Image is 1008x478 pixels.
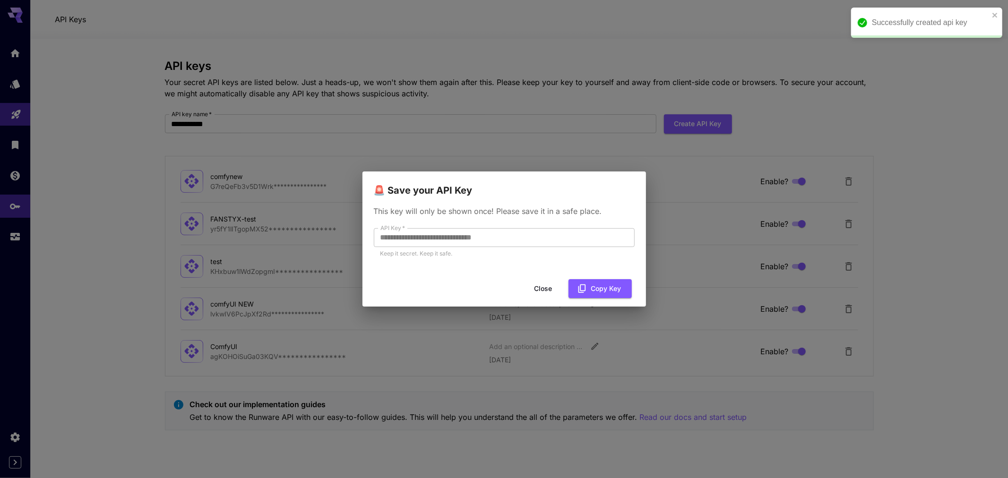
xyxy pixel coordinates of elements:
[522,279,565,299] button: Close
[380,249,628,258] p: Keep it secret. Keep it safe.
[872,17,989,28] div: Successfully created api key
[374,205,635,217] p: This key will only be shown once! Please save it in a safe place.
[380,224,405,232] label: API Key
[569,279,632,299] button: Copy Key
[992,11,999,19] button: close
[362,171,646,198] h2: 🚨 Save your API Key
